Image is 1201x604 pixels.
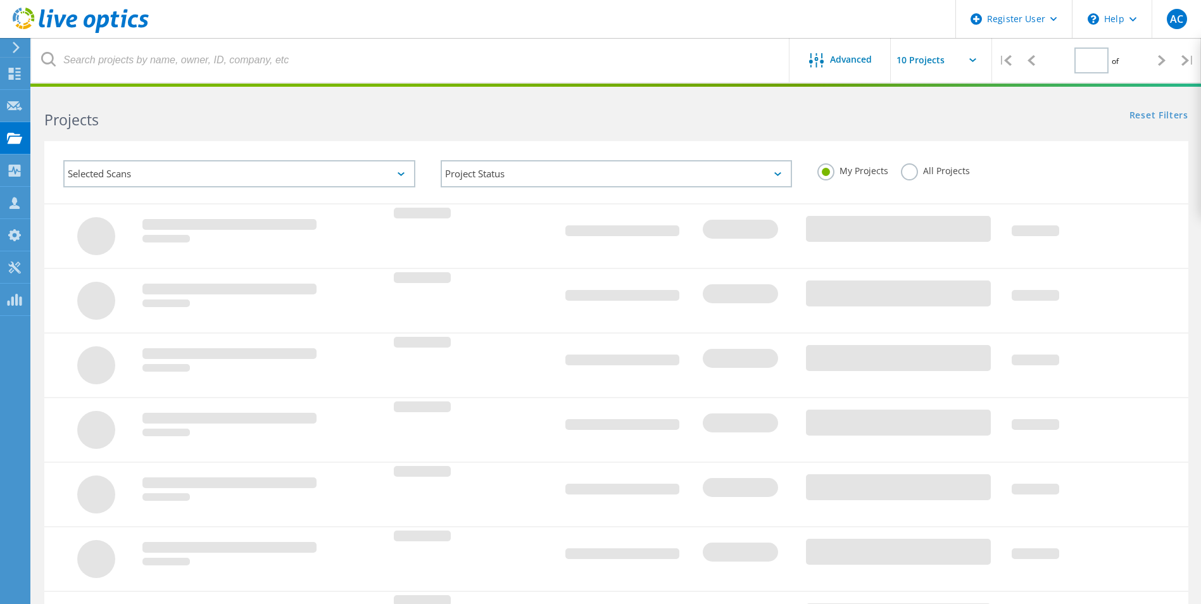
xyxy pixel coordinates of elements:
[992,38,1018,83] div: |
[44,110,99,130] b: Projects
[1175,38,1201,83] div: |
[1170,14,1183,24] span: AC
[63,160,415,187] div: Selected Scans
[1129,111,1188,122] a: Reset Filters
[817,163,888,175] label: My Projects
[32,38,790,82] input: Search projects by name, owner, ID, company, etc
[13,27,149,35] a: Live Optics Dashboard
[1112,56,1119,66] span: of
[901,163,970,175] label: All Projects
[1088,13,1099,25] svg: \n
[830,55,872,64] span: Advanced
[441,160,793,187] div: Project Status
